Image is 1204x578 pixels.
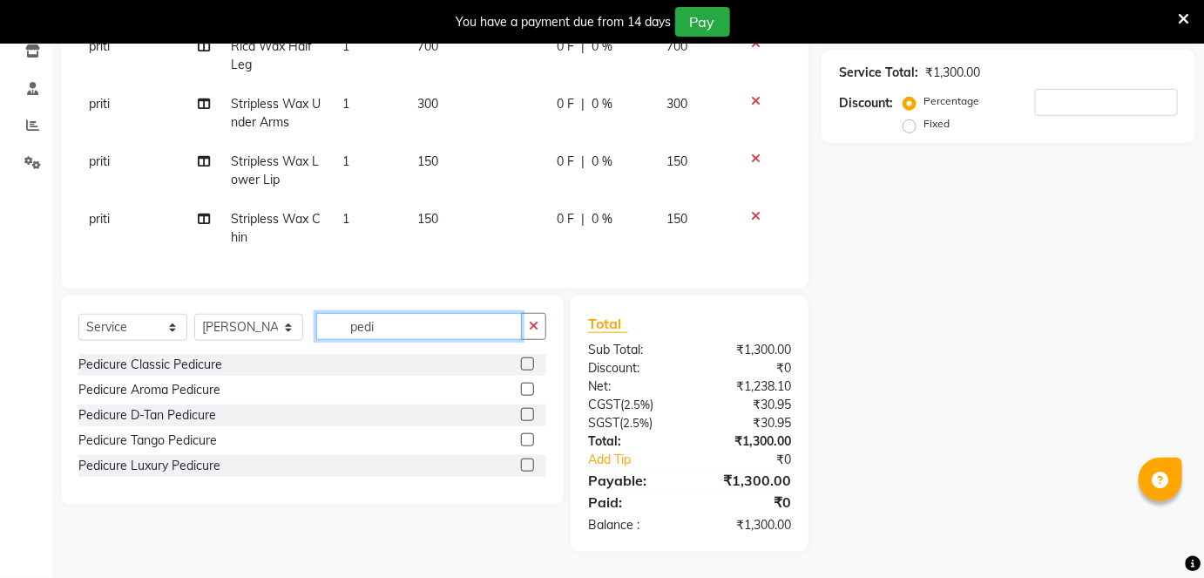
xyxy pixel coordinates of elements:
[78,381,220,399] div: Pedicure Aroma Pedicure
[689,492,804,513] div: ₹0
[316,313,522,340] input: Search or Scan
[581,153,585,171] span: |
[689,359,804,377] div: ₹0
[417,211,438,227] span: 150
[575,516,690,534] div: Balance :
[588,415,619,431] span: SGST
[575,492,690,513] div: Paid:
[588,397,620,412] span: CGST
[78,432,217,450] div: Pedicure Tango Pedicure
[575,470,690,491] div: Payable:
[575,341,690,359] div: Sub Total:
[231,96,321,130] span: Stripless Wax Under Arms
[78,406,216,425] div: Pedicure D-Tan Pedicure
[575,451,708,469] a: Add Tip
[588,315,628,333] span: Total
[592,153,612,171] span: 0 %
[89,211,110,227] span: priti
[417,153,438,169] span: 150
[557,153,574,171] span: 0 F
[667,96,688,112] span: 300
[417,38,438,54] span: 700
[575,359,690,377] div: Discount:
[89,153,110,169] span: priti
[667,211,688,227] span: 150
[557,37,574,56] span: 0 F
[343,211,350,227] span: 1
[581,210,585,228] span: |
[343,96,350,112] span: 1
[839,94,893,112] div: Discount:
[689,516,804,534] div: ₹1,300.00
[925,64,980,82] div: ₹1,300.00
[231,153,319,187] span: Stripless Wax Lower Lip
[78,457,220,475] div: Pedicure Luxury Pedicure
[592,95,612,113] span: 0 %
[89,38,110,54] span: priti
[557,95,574,113] span: 0 F
[457,13,672,31] div: You have a payment due from 14 days
[231,211,321,245] span: Stripless Wax Chin
[592,37,612,56] span: 0 %
[689,414,804,432] div: ₹30.95
[343,153,350,169] span: 1
[689,432,804,451] div: ₹1,300.00
[575,396,690,414] div: ( )
[839,64,918,82] div: Service Total:
[923,93,979,109] label: Percentage
[624,398,650,411] span: 2.5%
[581,95,585,113] span: |
[689,470,804,491] div: ₹1,300.00
[667,38,688,54] span: 700
[575,414,690,432] div: ( )
[689,341,804,359] div: ₹1,300.00
[417,96,438,112] span: 300
[689,396,804,414] div: ₹30.95
[675,7,730,37] button: Pay
[708,451,804,469] div: ₹0
[581,37,585,56] span: |
[923,116,950,132] label: Fixed
[623,416,649,430] span: 2.5%
[78,356,222,374] div: Pedicure Classic Pedicure
[575,432,690,451] div: Total:
[557,210,574,228] span: 0 F
[592,210,612,228] span: 0 %
[343,38,350,54] span: 1
[575,377,690,396] div: Net:
[667,153,688,169] span: 150
[89,96,110,112] span: priti
[689,377,804,396] div: ₹1,238.10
